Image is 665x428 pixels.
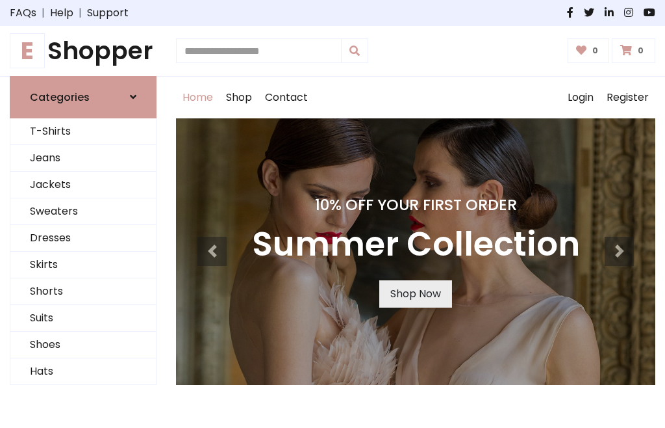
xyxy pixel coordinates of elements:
a: Shorts [10,278,156,305]
span: | [36,5,50,21]
a: Skirts [10,252,156,278]
a: Jackets [10,172,156,198]
a: Sweaters [10,198,156,225]
span: 0 [589,45,601,57]
a: Home [176,77,220,118]
a: FAQs [10,5,36,21]
a: Suits [10,305,156,332]
span: | [73,5,87,21]
a: Shoes [10,332,156,358]
span: 0 [634,45,647,57]
a: Help [50,5,73,21]
a: Jeans [10,145,156,172]
h4: 10% Off Your First Order [252,196,580,214]
a: Contact [258,77,314,118]
a: T-Shirts [10,118,156,145]
h6: Categories [30,91,90,103]
a: Categories [10,76,157,118]
a: 0 [568,38,610,63]
a: Dresses [10,225,156,252]
a: Hats [10,358,156,385]
a: Shop Now [379,280,452,308]
span: E [10,33,45,68]
a: Support [87,5,129,21]
a: Register [600,77,655,118]
a: Login [561,77,600,118]
a: Shop [220,77,258,118]
h3: Summer Collection [252,224,580,265]
a: EShopper [10,36,157,66]
a: 0 [612,38,655,63]
h1: Shopper [10,36,157,66]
